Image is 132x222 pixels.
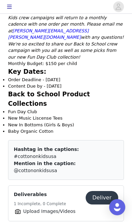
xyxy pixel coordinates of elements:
[8,185,124,221] div: Deliverables
[8,68,46,75] strong: Key Dates:
[14,168,57,173] span: @cottononkidsusa
[14,154,56,159] span: #cottononkidsusa
[8,91,90,107] strong: Back to School Product Collections
[8,83,124,90] li: Content Due by - [DATE]
[8,76,124,83] li: Order Deadline - [DATE]
[8,122,124,128] li: New In Bottoms (Girls & Boys)
[14,191,66,198] h4: Deliverables
[8,115,124,122] li: New Music Liscense Tees
[8,28,89,40] a: [PERSON_NAME][EMAIL_ADDRESS][PERSON_NAME][DOMAIN_NAME]
[8,108,124,115] li: Fun Day Club
[8,128,124,135] li: Baby Organic Cotton
[8,41,117,60] em: We're so excited to share our Back to School crew campaign with you all as well as some picks fro...
[8,15,124,40] em: Kids crew campaigns will return to a monthly cadence with one order per month. Please email me at...
[115,1,122,12] div: avatar
[14,201,66,207] h5: 1 Incomplete, 0 Complete
[14,147,79,152] span: Hashtag in the captions:
[23,208,76,215] span: Upload Images/Videos
[109,199,125,215] div: Open Intercom Messenger
[8,60,124,67] p: Monthly Budget: $150 per child
[14,161,76,166] span: Mention in the caption:
[86,191,118,204] button: Deliver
